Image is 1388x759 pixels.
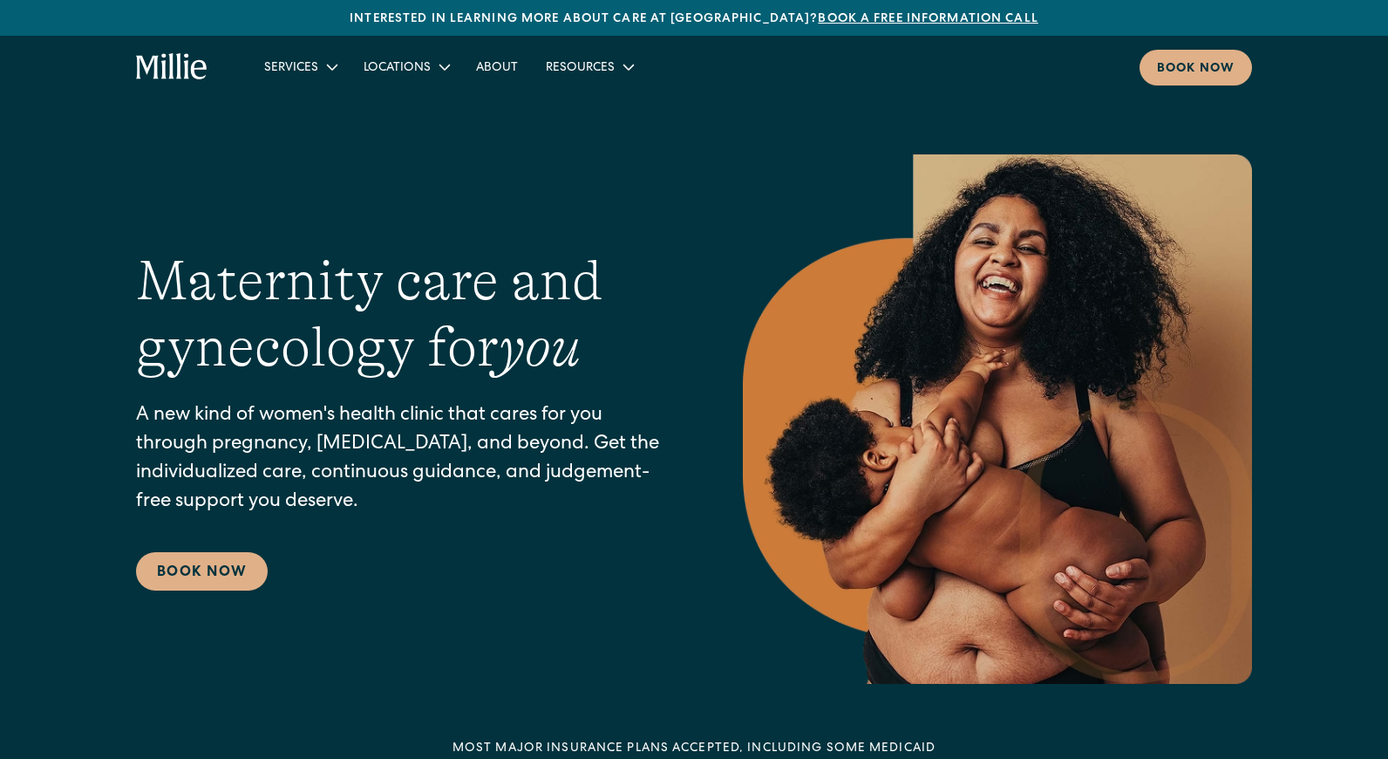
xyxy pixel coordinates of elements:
a: About [462,52,532,81]
img: Smiling mother with her baby in arms, celebrating body positivity and the nurturing bond of postp... [743,154,1252,684]
a: Book now [1140,50,1252,85]
div: MOST MAJOR INSURANCE PLANS ACCEPTED, INCLUDING some MEDICAID [452,740,936,758]
a: Book a free information call [818,13,1038,25]
em: you [499,316,581,379]
div: Resources [546,59,615,78]
p: A new kind of women's health clinic that cares for you through pregnancy, [MEDICAL_DATA], and bey... [136,402,673,517]
div: Services [264,59,318,78]
div: Locations [350,52,462,81]
a: home [136,53,208,81]
a: Book Now [136,552,268,591]
div: Resources [532,52,646,81]
div: Services [250,52,350,81]
div: Locations [364,59,431,78]
h1: Maternity care and gynecology for [136,248,673,382]
div: Book now [1157,60,1235,79]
